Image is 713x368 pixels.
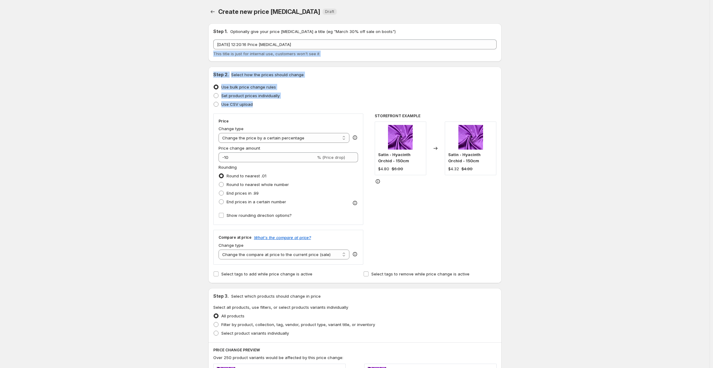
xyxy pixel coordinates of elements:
[213,51,319,56] span: This title is just for internal use, customers won't see it
[221,85,276,89] span: Use bulk price change rules
[227,182,289,187] span: Round to nearest whole number
[378,152,411,163] span: Satin - Hyacinth Orchid - 150cm
[218,8,320,15] span: Create new price [MEDICAL_DATA]
[254,235,311,240] button: What's the compare at price?
[219,235,252,240] h3: Compare at price
[213,348,497,353] h6: PRICE CHANGE PREVIEW
[213,293,229,299] h2: Step 3.
[448,166,459,171] span: $4.32
[352,251,358,257] div: help
[448,152,481,163] span: Satin - Hyacinth Orchid - 150cm
[317,155,345,160] span: % (Price drop)
[227,173,266,178] span: Round to nearest .01
[371,271,469,276] span: Select tags to remove while price change is active
[221,313,244,318] span: All products
[231,293,321,299] p: Select which products should change in price
[221,102,253,107] span: Use CSV upload
[219,119,229,124] h3: Price
[227,213,292,218] span: Show rounding direction options?
[221,271,312,276] span: Select tags to add while price change is active
[458,125,483,150] img: image_7eeeb21b-5619-4140-b7b2-4d9533e1d7ac-2_80x.jpg
[388,125,413,150] img: image_7eeeb21b-5619-4140-b7b2-4d9533e1d7ac-2_80x.jpg
[375,114,497,118] h6: STOREFRONT EXAMPLE
[392,166,403,171] span: $6.00
[219,243,244,248] span: Change type
[221,331,289,336] span: Select product variants individually
[227,191,259,196] span: End prices in .99
[219,165,237,170] span: Rounding
[219,126,244,131] span: Change type
[227,199,286,204] span: End prices in a certain number
[219,146,260,151] span: Price change amount
[378,166,389,171] span: $4.80
[208,7,217,16] button: Price change jobs
[219,152,316,162] input: -15
[461,166,473,171] span: $4.80
[352,134,358,141] div: help
[230,28,396,35] p: Optionally give your price [MEDICAL_DATA] a title (eg "March 30% off sale on boots")
[213,28,228,35] h2: Step 1.
[213,72,229,78] h2: Step 2.
[213,39,497,49] input: 30% off holiday sale
[213,355,343,360] span: Over 250 product variants would be affected by this price change:
[213,305,348,310] span: Select all products, use filters, or select products variants individually
[325,9,334,14] span: Draft
[221,93,280,98] span: Set product prices individually
[221,322,375,327] span: Filter by product, collection, tag, vendor, product type, variant title, or inventory
[231,72,304,78] p: Select how the prices should change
